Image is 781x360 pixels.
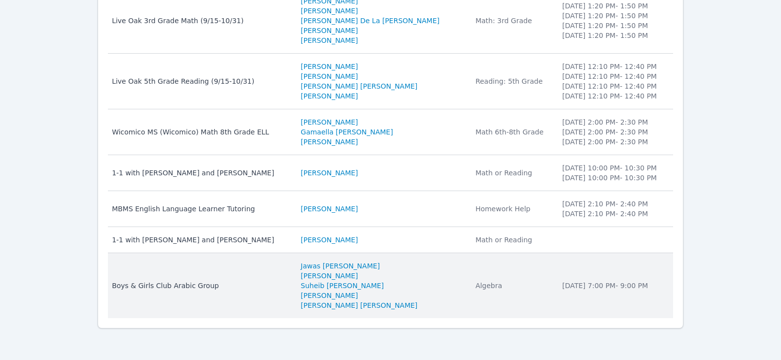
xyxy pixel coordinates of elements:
div: Homework Help [475,204,550,214]
div: Math or Reading [475,168,550,178]
tr: Boys & Girls Club Arabic GroupJawas [PERSON_NAME][PERSON_NAME]Suheib [PERSON_NAME][PERSON_NAME][P... [108,253,673,318]
li: [DATE] 12:10 PM - 12:40 PM [562,62,667,71]
a: [PERSON_NAME] [301,291,358,300]
li: [DATE] 2:10 PM - 2:40 PM [562,199,667,209]
a: [PERSON_NAME] [301,6,358,16]
div: Reading: 5th Grade [475,76,550,86]
tr: Wicomico MS (Wicomico) Math 8th Grade ELL[PERSON_NAME]Gamaella [PERSON_NAME][PERSON_NAME]Math 6th... [108,109,673,155]
a: Suheib [PERSON_NAME] [301,281,384,291]
a: [PERSON_NAME] [301,62,358,71]
a: [PERSON_NAME] [301,168,358,178]
li: [DATE] 2:00 PM - 2:30 PM [562,137,667,147]
a: Jawas [PERSON_NAME] [301,261,380,271]
a: [PERSON_NAME] [301,71,358,81]
li: [DATE] 10:00 PM - 10:30 PM [562,163,667,173]
li: [DATE] 12:10 PM - 12:40 PM [562,81,667,91]
div: 1-1 with [PERSON_NAME] and [PERSON_NAME] [112,168,289,178]
tr: Live Oak 5th Grade Reading (9/15-10/31)[PERSON_NAME][PERSON_NAME][PERSON_NAME] [PERSON_NAME][PERS... [108,54,673,109]
li: [DATE] 1:20 PM - 1:50 PM [562,11,667,21]
a: [PERSON_NAME] [PERSON_NAME] [301,300,417,310]
li: [DATE] 12:10 PM - 12:40 PM [562,71,667,81]
div: Math 6th-8th Grade [475,127,550,137]
li: [DATE] 10:00 PM - 10:30 PM [562,173,667,183]
div: Live Oak 5th Grade Reading (9/15-10/31) [112,76,289,86]
div: Math or Reading [475,235,550,245]
li: [DATE] 7:00 PM - 9:00 PM [562,281,667,291]
a: [PERSON_NAME] [PERSON_NAME] [301,81,417,91]
li: [DATE] 1:20 PM - 1:50 PM [562,31,667,40]
a: [PERSON_NAME] [301,117,358,127]
li: [DATE] 2:00 PM - 2:30 PM [562,117,667,127]
li: [DATE] 1:20 PM - 1:50 PM [562,1,667,11]
li: [DATE] 2:10 PM - 2:40 PM [562,209,667,219]
div: Boys & Girls Club Arabic Group [112,281,289,291]
a: [PERSON_NAME] [301,271,358,281]
div: Algebra [475,281,550,291]
a: [PERSON_NAME] [301,235,358,245]
div: Math: 3rd Grade [475,16,550,26]
li: [DATE] 2:00 PM - 2:30 PM [562,127,667,137]
li: [DATE] 12:10 PM - 12:40 PM [562,91,667,101]
a: [PERSON_NAME] [301,204,358,214]
div: 1-1 with [PERSON_NAME] and [PERSON_NAME] [112,235,289,245]
a: [PERSON_NAME] [301,35,358,45]
a: [PERSON_NAME] [301,26,358,35]
a: [PERSON_NAME] De La [PERSON_NAME] [301,16,440,26]
div: MBMS English Language Learner Tutoring [112,204,289,214]
a: Gamaella [PERSON_NAME] [301,127,393,137]
div: Live Oak 3rd Grade Math (9/15-10/31) [112,16,289,26]
li: [DATE] 1:20 PM - 1:50 PM [562,21,667,31]
a: [PERSON_NAME] [301,91,358,101]
div: Wicomico MS (Wicomico) Math 8th Grade ELL [112,127,289,137]
tr: 1-1 with [PERSON_NAME] and [PERSON_NAME][PERSON_NAME]Math or Reading [108,227,673,253]
tr: 1-1 with [PERSON_NAME] and [PERSON_NAME][PERSON_NAME]Math or Reading[DATE] 10:00 PM- 10:30 PM[DAT... [108,155,673,191]
tr: MBMS English Language Learner Tutoring[PERSON_NAME]Homework Help[DATE] 2:10 PM- 2:40 PM[DATE] 2:1... [108,191,673,227]
a: [PERSON_NAME] [301,137,358,147]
